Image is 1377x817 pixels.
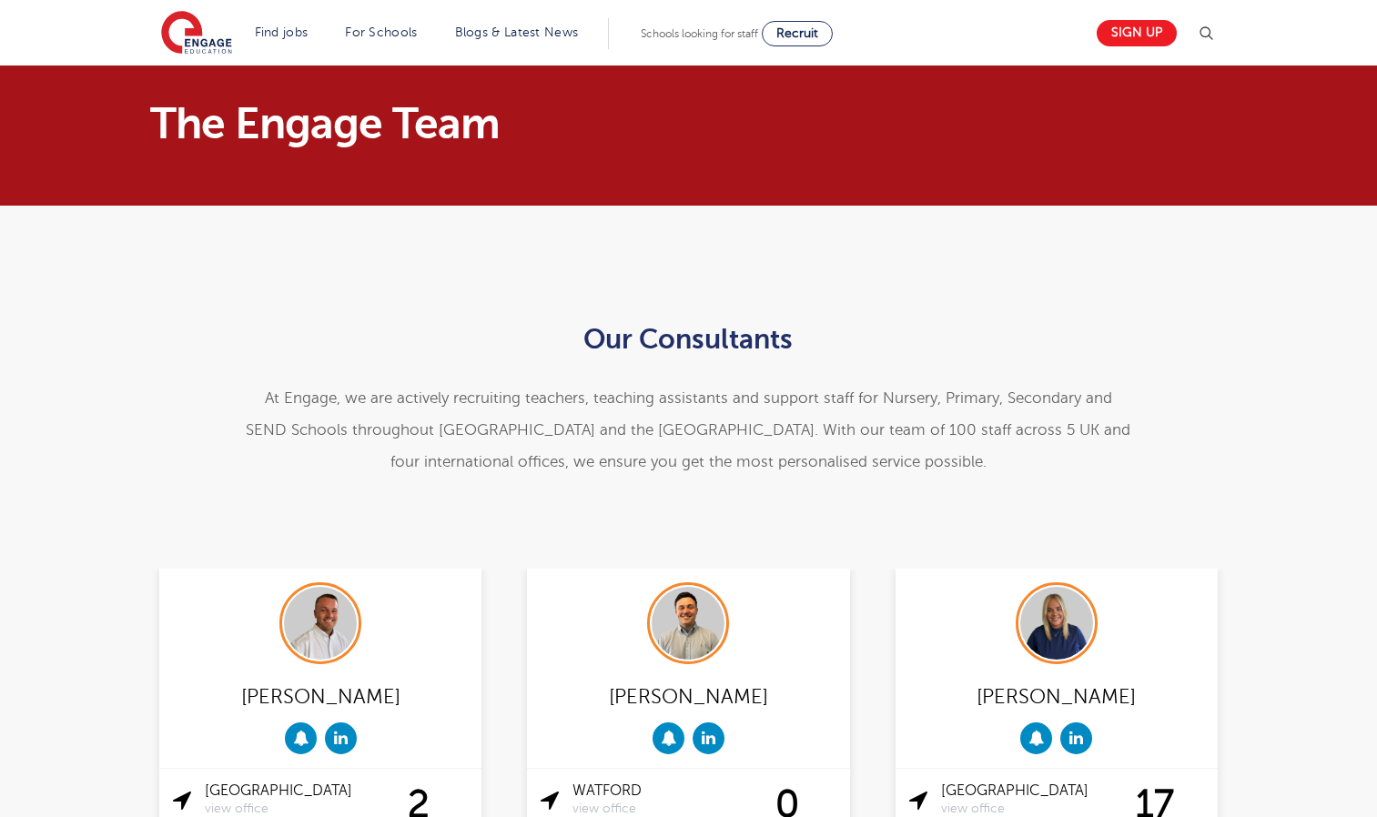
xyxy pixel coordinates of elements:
h1: The Engage Team [150,102,859,146]
div: [PERSON_NAME] [541,678,835,713]
p: At Engage, w [242,382,1135,478]
span: Schools looking for staff [641,27,758,40]
a: [GEOGRAPHIC_DATA]view office [941,782,1106,817]
span: view office [572,802,737,817]
a: Recruit [762,21,833,46]
span: view office [205,802,370,817]
div: [PERSON_NAME] [173,678,468,713]
a: Find jobs [255,25,309,39]
span: view office [941,802,1106,817]
a: Watfordview office [572,782,737,817]
span: Recruit [776,26,818,40]
span: e are actively recruiting teachers, teaching assistants and support staff for Nursery, Primary, S... [246,389,1130,470]
a: Blogs & Latest News [455,25,579,39]
img: Engage Education [161,11,232,56]
a: [GEOGRAPHIC_DATA]view office [205,782,370,817]
h2: Our Consultants [242,324,1135,355]
a: For Schools [345,25,417,39]
a: Sign up [1097,20,1177,46]
div: [PERSON_NAME] [909,678,1204,713]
